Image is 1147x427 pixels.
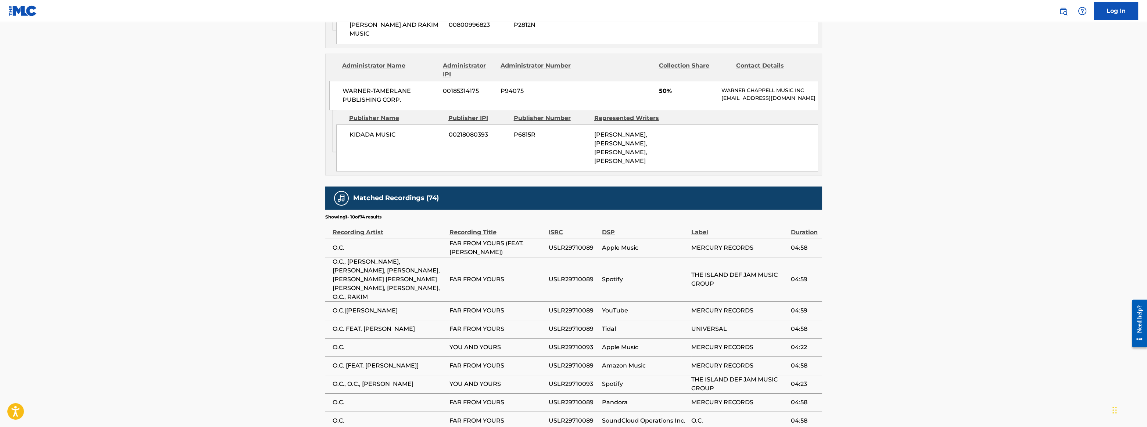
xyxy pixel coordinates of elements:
span: MERCURY RECORDS [691,306,787,315]
span: 04:58 [791,398,818,407]
div: Administrator Name [342,61,437,79]
div: Publisher Number [514,114,589,123]
div: Contact Details [736,61,807,79]
span: Apple Music [602,343,688,352]
a: Log In [1094,2,1138,20]
span: FAR FROM YOURS [449,306,545,315]
span: 04:58 [791,416,818,425]
div: Help [1075,4,1090,18]
span: 00800996823 [449,21,508,29]
div: Administrator IPI [443,61,495,79]
span: THE ISLAND DEF JAM MUSIC GROUP [691,271,787,288]
iframe: Resource Center [1126,294,1147,353]
div: Label [691,220,787,237]
div: DSP [602,220,688,237]
span: O.C. [333,416,446,425]
span: 50% [659,87,716,95]
span: MERCURY RECORDS [691,343,787,352]
span: THE ISLAND DEF JAM MUSIC GROUP [691,375,787,393]
span: USLR29710089 [549,398,598,407]
span: O.C. [691,416,787,425]
span: 04:23 [791,380,818,388]
span: [PERSON_NAME] AND RAKIM MUSIC [350,21,443,38]
span: Spotify [602,380,688,388]
span: 04:22 [791,343,818,352]
span: FAR FROM YOURS (FEAT. [PERSON_NAME]) [449,239,545,257]
span: 04:59 [791,275,818,284]
span: Apple Music [602,243,688,252]
span: FAR FROM YOURS [449,325,545,333]
span: USLR29710093 [549,380,598,388]
span: USLR29710089 [549,361,598,370]
span: MERCURY RECORDS [691,398,787,407]
span: WARNER-TAMERLANE PUBLISHING CORP. [343,87,438,104]
p: Showing 1 - 10 of 74 results [325,214,381,220]
a: Public Search [1056,4,1071,18]
div: Duration [791,220,818,237]
iframe: Chat Widget [1110,392,1147,427]
div: Recording Artist [333,220,446,237]
span: UNIVERSAL [691,325,787,333]
img: Matched Recordings [337,194,346,203]
span: YOU AND YOURS [449,380,545,388]
p: WARNER CHAPPELL MUSIC INC [721,87,817,94]
span: USLR29710093 [549,343,598,352]
div: Recording Title [449,220,545,237]
span: O.C.|[PERSON_NAME] [333,306,446,315]
h5: Matched Recordings (74) [353,194,439,202]
span: 00218080393 [449,130,508,139]
span: P94075 [501,87,572,95]
span: FAR FROM YOURS [449,416,545,425]
span: USLR29710089 [549,275,598,284]
span: 04:59 [791,306,818,315]
span: 04:58 [791,361,818,370]
span: P6815R [514,130,589,139]
span: O.C. [333,243,446,252]
img: help [1078,7,1087,15]
span: [PERSON_NAME], [PERSON_NAME], [PERSON_NAME], [PERSON_NAME] [594,131,647,164]
div: Collection Share [659,61,730,79]
span: 04:58 [791,243,818,252]
div: Represented Writers [594,114,669,123]
span: Tidal [602,325,688,333]
span: YOU AND YOURS [449,343,545,352]
span: SoundCloud Operations Inc. [602,416,688,425]
span: KIDADA MUSIC [350,130,443,139]
p: [EMAIL_ADDRESS][DOMAIN_NAME] [721,94,817,102]
div: Administrator Number [501,61,572,79]
span: O.C. [333,398,446,407]
span: MERCURY RECORDS [691,361,787,370]
span: YouTube [602,306,688,315]
span: FAR FROM YOURS [449,398,545,407]
span: O.C. [333,343,446,352]
span: USLR29710089 [549,243,598,252]
div: Publisher Name [349,114,443,123]
span: P2812N [514,21,589,29]
span: USLR29710089 [549,306,598,315]
span: Spotify [602,275,688,284]
div: Publisher IPI [448,114,508,123]
div: ISRC [549,220,598,237]
span: Pandora [602,398,688,407]
span: O.C., O.C., [PERSON_NAME] [333,380,446,388]
img: MLC Logo [9,6,37,16]
span: FAR FROM YOURS [449,275,545,284]
span: 00185314175 [443,87,495,95]
span: 04:58 [791,325,818,333]
span: O.C., [PERSON_NAME], [PERSON_NAME], [PERSON_NAME], [PERSON_NAME] [PERSON_NAME] [PERSON_NAME], [PE... [333,257,446,301]
span: FAR FROM YOURS [449,361,545,370]
img: search [1059,7,1068,15]
span: Amazon Music [602,361,688,370]
span: O.C. [FEAT. [PERSON_NAME]] [333,361,446,370]
span: USLR29710089 [549,325,598,333]
div: Drag [1112,399,1117,421]
span: USLR29710089 [549,416,598,425]
span: O.C. FEAT. [PERSON_NAME] [333,325,446,333]
span: MERCURY RECORDS [691,243,787,252]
